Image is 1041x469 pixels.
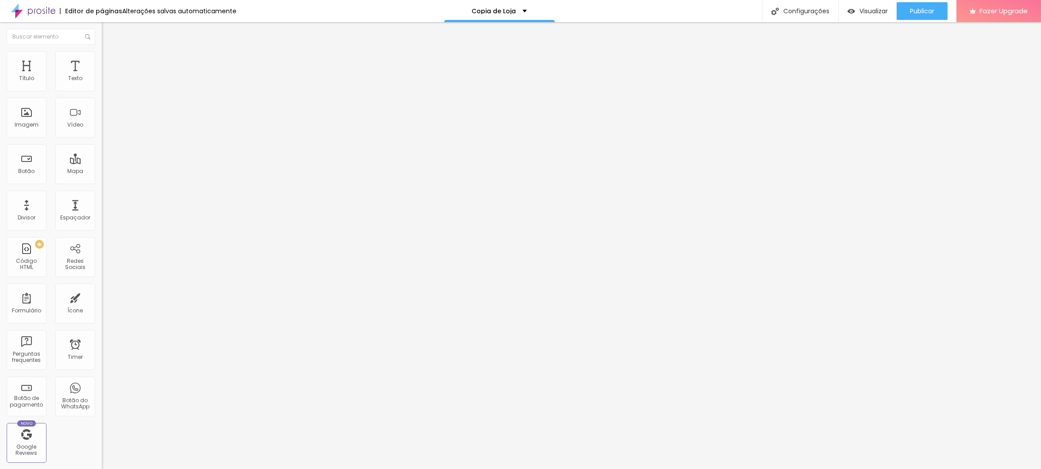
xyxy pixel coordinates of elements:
[102,22,1041,469] iframe: Editor
[58,258,93,271] div: Redes Sociais
[67,122,83,128] div: Vídeo
[68,75,82,81] div: Texto
[472,8,516,14] p: Copia de Loja
[12,308,41,314] div: Formulário
[910,8,934,15] span: Publicar
[9,351,44,364] div: Perguntas frequentes
[771,8,779,15] img: Icone
[68,308,83,314] div: Ícone
[979,7,1028,15] span: Fazer Upgrade
[60,215,90,221] div: Espaçador
[58,397,93,410] div: Botão do WhatsApp
[7,29,95,45] input: Buscar elemento
[17,420,36,427] div: Novo
[848,8,855,15] img: view-1.svg
[839,2,897,20] button: Visualizar
[9,444,44,457] div: Google Reviews
[18,215,35,221] div: Divisor
[85,34,90,39] img: Icone
[9,258,44,271] div: Código HTML
[68,354,83,360] div: Timer
[859,8,888,15] span: Visualizar
[9,395,44,408] div: Botão de pagamento
[60,8,122,14] div: Editor de páginas
[19,75,34,81] div: Título
[15,122,39,128] div: Imagem
[19,168,35,174] div: Botão
[122,8,236,14] div: Alterações salvas automaticamente
[67,168,83,174] div: Mapa
[897,2,948,20] button: Publicar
